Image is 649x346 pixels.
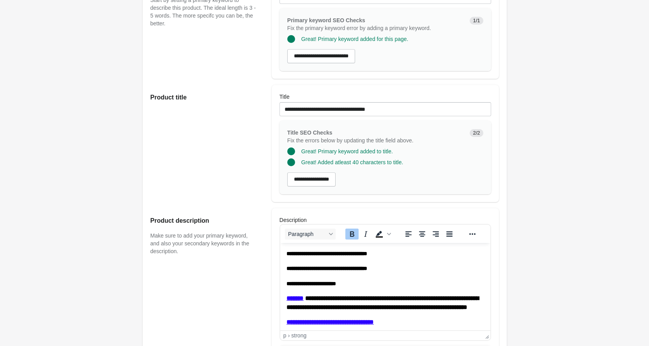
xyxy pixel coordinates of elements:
[283,332,286,339] div: p
[287,130,332,136] span: Title SEO Checks
[150,93,256,102] h2: Product title
[470,129,483,137] span: 2/2
[301,148,393,154] span: Great! Primary keyword added to title.
[288,231,326,237] span: Paragraph
[280,243,490,330] iframe: Rich Text Area
[287,137,464,144] p: Fix the errors below by updating the title field above.
[150,232,256,255] p: Make sure to add your primary keyword, and also your secondary keywords in the description.
[482,331,490,340] div: Press the Up and Down arrow keys to resize the editor.
[285,229,336,240] button: Blocks
[466,229,479,240] button: Reveal or hide additional toolbar items
[291,332,306,339] div: strong
[287,17,365,23] span: Primary keyword SEO Checks
[416,229,429,240] button: Align center
[429,229,442,240] button: Align right
[279,93,290,101] label: Title
[359,229,372,240] button: Italic
[373,229,392,240] div: Background color
[345,229,359,240] button: Bold
[402,229,415,240] button: Align left
[470,17,483,25] span: 1/1
[288,332,290,339] div: ›
[301,159,403,165] span: Great! Added atleast 40 characters to title.
[301,36,408,42] span: Great! Primary keyword added for this page.
[287,24,464,32] p: Fix the primary keyword error by adding a primary keyword.
[443,229,456,240] button: Justify
[150,216,256,225] h2: Product description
